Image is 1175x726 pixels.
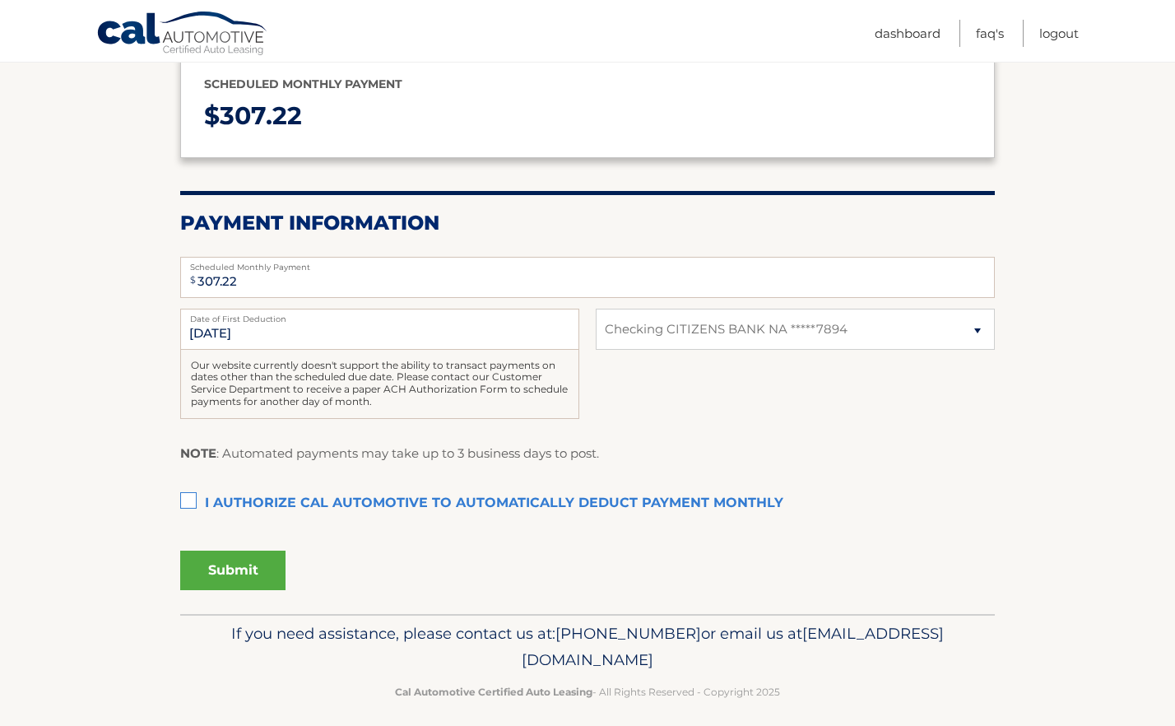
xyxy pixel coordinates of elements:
div: Our website currently doesn't support the ability to transact payments on dates other than the sc... [180,350,579,419]
input: Payment Amount [180,257,995,298]
a: Cal Automotive [96,11,269,58]
label: Date of First Deduction [180,309,579,322]
span: [EMAIL_ADDRESS][DOMAIN_NAME] [522,624,944,669]
label: Scheduled Monthly Payment [180,257,995,270]
label: I authorize cal automotive to automatically deduct payment monthly [180,487,995,520]
p: - All Rights Reserved - Copyright 2025 [191,683,984,700]
a: FAQ's [976,20,1004,47]
p: If you need assistance, please contact us at: or email us at [191,621,984,673]
a: Dashboard [875,20,940,47]
p: : Automated payments may take up to 3 business days to post. [180,443,599,464]
h2: Payment Information [180,211,995,235]
p: Scheduled monthly payment [204,74,971,95]
input: Payment Date [180,309,579,350]
span: $ [185,262,201,299]
strong: NOTE [180,445,216,461]
button: Submit [180,551,286,590]
strong: Cal Automotive Certified Auto Leasing [395,686,592,698]
a: Logout [1039,20,1079,47]
p: $ [204,95,971,138]
span: 307.22 [220,100,302,131]
span: [PHONE_NUMBER] [555,624,701,643]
